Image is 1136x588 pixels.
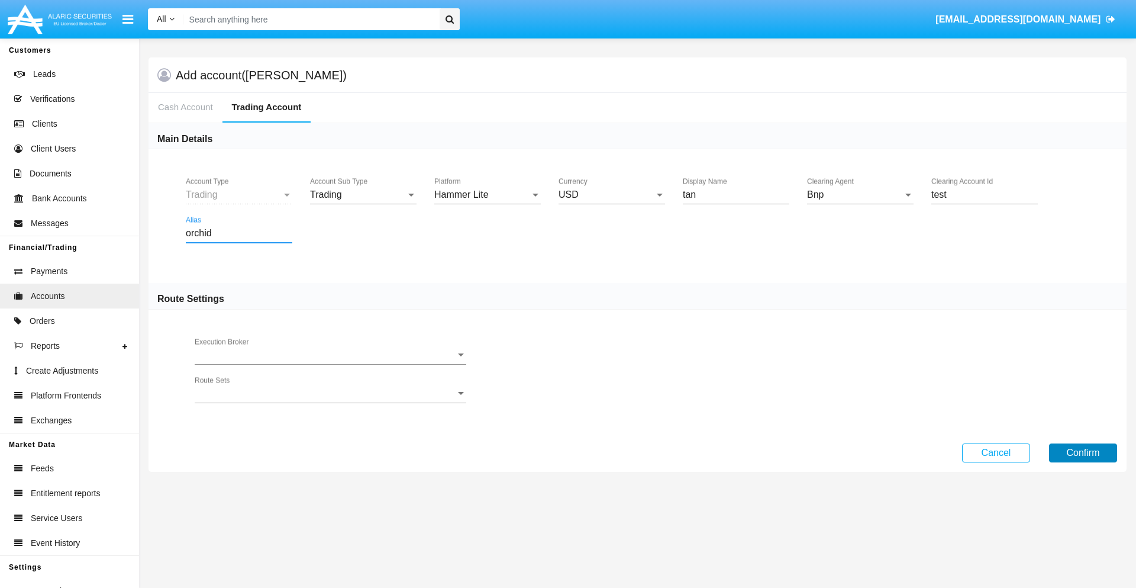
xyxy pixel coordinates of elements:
[157,293,224,306] h6: Route Settings
[33,68,56,81] span: Leads
[30,315,55,327] span: Orders
[310,189,342,200] span: Trading
[31,143,76,155] span: Client Users
[31,390,101,402] span: Platform Frontends
[6,2,114,37] img: Logo image
[807,189,824,200] span: Bnp
[935,14,1100,24] span: [EMAIL_ADDRESS][DOMAIN_NAME]
[26,365,98,377] span: Create Adjustments
[31,537,80,550] span: Event History
[176,70,347,80] h5: Add account ([PERSON_NAME])
[434,189,489,200] span: Hammer Lite
[30,168,72,180] span: Documents
[195,350,456,361] span: Execution Broker
[32,118,57,130] span: Clients
[195,388,456,399] span: Route Sets
[31,512,82,525] span: Service Users
[31,290,65,303] span: Accounts
[31,340,60,352] span: Reports
[1049,444,1117,462] button: Confirm
[930,3,1121,36] a: [EMAIL_ADDRESS][DOMAIN_NAME]
[157,14,166,24] span: All
[31,265,67,278] span: Payments
[32,192,87,205] span: Bank Accounts
[183,8,435,30] input: Search
[31,487,101,500] span: Entitlement reports
[30,93,75,105] span: Verifications
[31,217,69,230] span: Messages
[962,444,1030,462] button: Cancel
[559,189,579,200] span: USD
[31,415,72,427] span: Exchanges
[157,133,212,146] h6: Main Details
[31,462,54,475] span: Feeds
[186,189,218,200] span: Trading
[148,13,183,25] a: All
